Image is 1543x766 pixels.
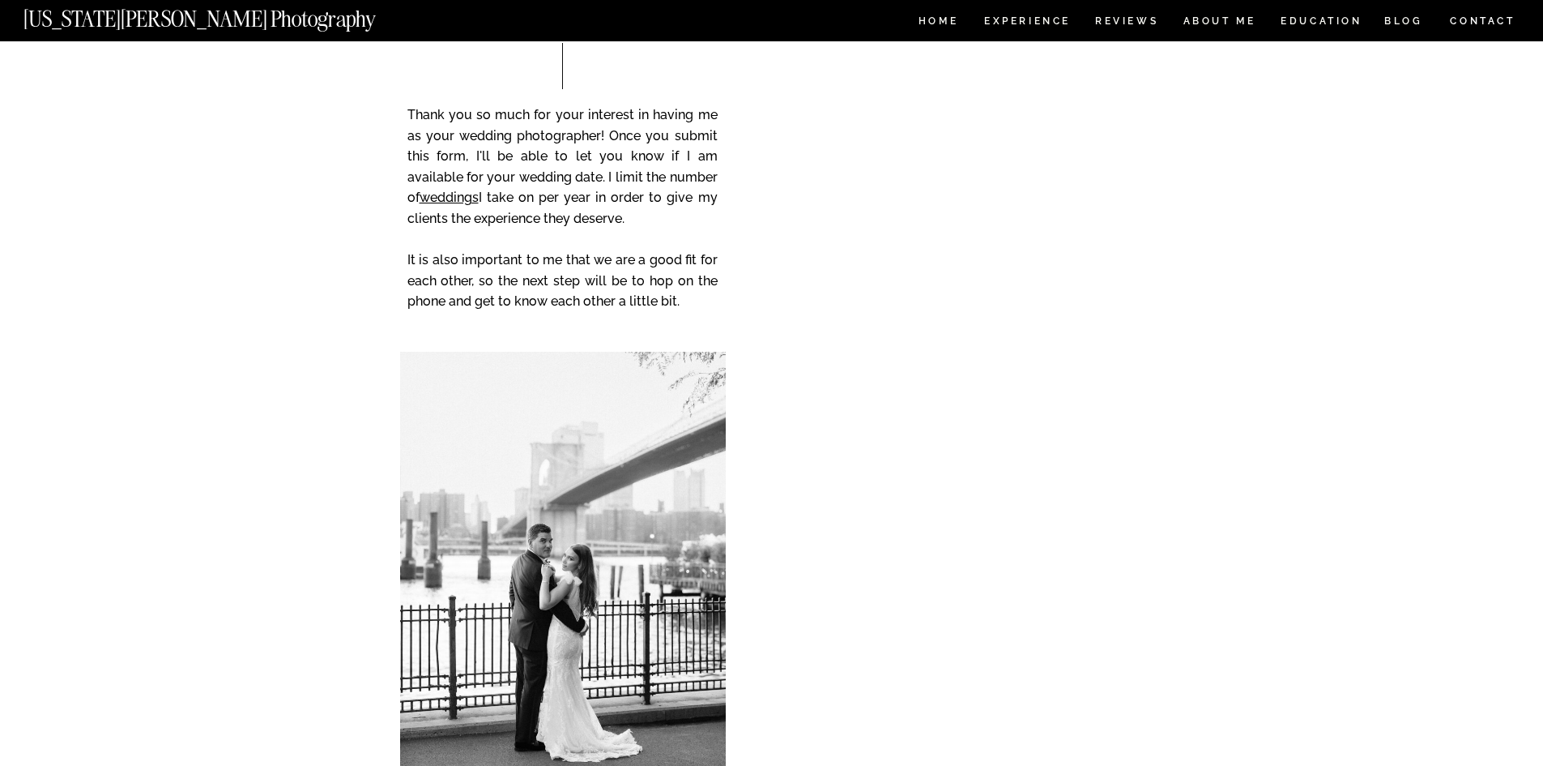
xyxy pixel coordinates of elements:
div: I cannot wait to hear more about you! [335,5,790,42]
a: BLOG [1384,16,1423,30]
p: Thank you so much for your interest in having me as your wedding photographer! Once you submit th... [407,105,718,335]
a: Experience [984,16,1069,30]
a: [US_STATE][PERSON_NAME] Photography [23,8,430,22]
a: ABOUT ME [1183,16,1256,30]
a: CONTACT [1449,12,1516,30]
a: weddings [420,190,479,205]
a: EDUCATION [1279,16,1364,30]
a: REVIEWS [1095,16,1156,30]
a: HOME [915,16,961,30]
